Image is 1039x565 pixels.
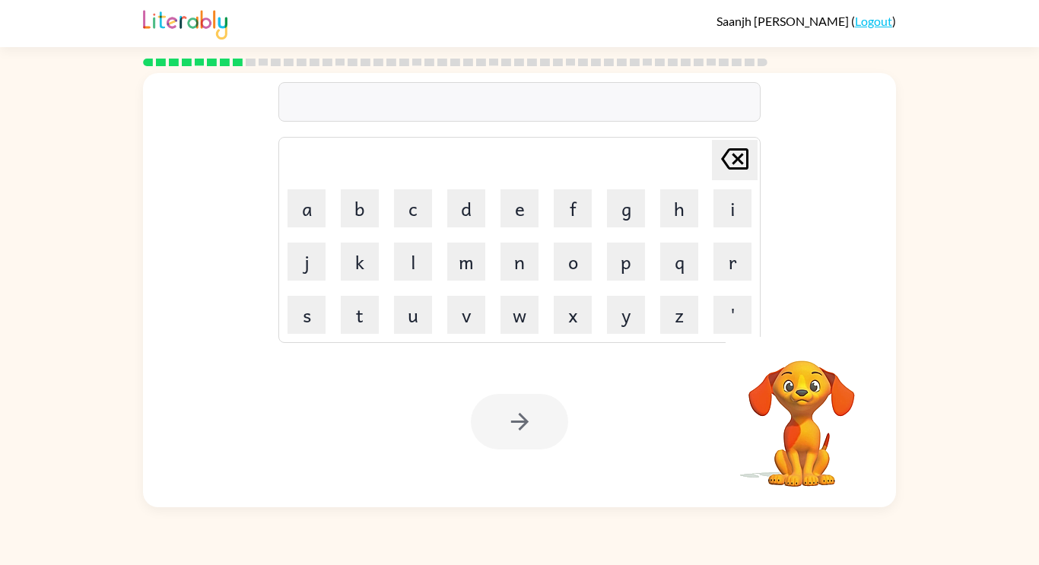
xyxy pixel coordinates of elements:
[447,243,485,281] button: m
[500,243,539,281] button: n
[716,14,851,28] span: Saanjh [PERSON_NAME]
[394,243,432,281] button: l
[716,14,896,28] div: ( )
[713,189,751,227] button: i
[394,189,432,227] button: c
[341,296,379,334] button: t
[394,296,432,334] button: u
[660,189,698,227] button: h
[713,296,751,334] button: '
[341,243,379,281] button: k
[713,243,751,281] button: r
[554,296,592,334] button: x
[726,337,878,489] video: Your browser must support playing .mp4 files to use Literably. Please try using another browser.
[500,189,539,227] button: e
[288,189,326,227] button: a
[341,189,379,227] button: b
[660,296,698,334] button: z
[554,243,592,281] button: o
[607,243,645,281] button: p
[607,296,645,334] button: y
[660,243,698,281] button: q
[855,14,892,28] a: Logout
[447,189,485,227] button: d
[288,296,326,334] button: s
[554,189,592,227] button: f
[500,296,539,334] button: w
[447,296,485,334] button: v
[288,243,326,281] button: j
[143,6,227,40] img: Literably
[607,189,645,227] button: g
